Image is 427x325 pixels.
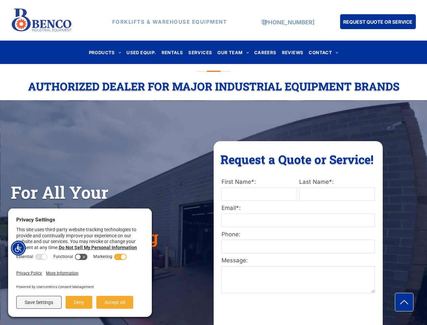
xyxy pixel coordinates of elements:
[106,203,117,226] span: &
[124,48,159,57] a: USED EQUIP.
[221,230,375,239] label: Phone:
[343,16,412,28] span: REQUEST QUOTE OR SERVICE
[215,48,252,57] a: OUR TEAM
[112,19,227,25] strong: FORKLIFTS & WAREHOUSE EQUIPMENT
[221,298,314,321] iframe: reCAPTCHA
[252,48,279,57] a: CAREERS
[11,181,109,203] span: For All Your
[299,178,375,187] label: Last Name*:
[262,19,314,26] a: [PHONE_NUMBER]
[279,48,306,57] a: REVIEWS
[220,151,374,167] span: Request a Quote or Service!
[221,178,297,187] label: First Name*:
[28,79,399,93] span: Authorized Dealer For Major Industrial Equipment Brands
[221,256,375,265] label: Message:
[340,14,416,29] a: REQUEST QUOTE OR SERVICE
[186,48,215,57] a: SERVICES
[159,48,186,57] a: RENTALS
[11,226,158,248] span: Material Handling
[11,203,102,226] span: Warehouse
[306,48,341,57] a: CONTACT
[11,241,26,256] div: Accessibility Menu
[221,204,375,213] label: Email*:
[86,48,124,57] a: PRODUCTS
